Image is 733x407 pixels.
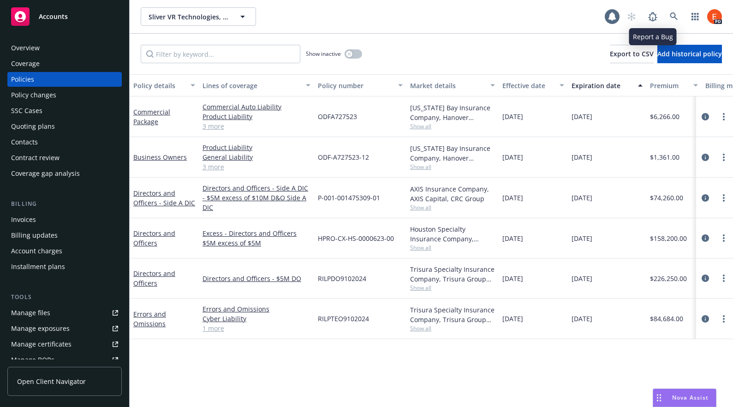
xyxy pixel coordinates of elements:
span: ODF-A727523-12 [318,152,369,162]
a: Policies [7,72,122,87]
a: circleInformation [700,273,711,284]
a: circleInformation [700,233,711,244]
span: [DATE] [502,193,523,203]
a: Report a Bug [644,7,662,26]
a: more [718,111,729,122]
span: [DATE] [502,314,523,323]
span: Export to CSV [610,49,654,58]
div: Tools [7,293,122,302]
a: more [718,192,729,203]
span: $74,260.00 [650,193,683,203]
a: Coverage [7,56,122,71]
div: Effective date [502,81,554,90]
a: Billing updates [7,228,122,243]
a: Account charges [7,244,122,258]
button: Lines of coverage [199,74,314,96]
div: [US_STATE] Bay Insurance Company, Hanover Insurance Group [410,103,495,122]
span: Add historical policy [657,49,722,58]
img: photo [707,9,722,24]
a: Business Owners [133,153,187,162]
input: Filter by keyword... [141,45,300,63]
a: Manage certificates [7,337,122,352]
a: Manage files [7,305,122,320]
span: Show all [410,244,495,251]
span: $158,200.00 [650,233,687,243]
a: Installment plans [7,259,122,274]
a: more [718,152,729,163]
span: RILPDO9102024 [318,274,366,283]
span: Show all [410,203,495,211]
span: [DATE] [502,112,523,121]
a: Invoices [7,212,122,227]
button: Sliver VR Technologies, Inc. [141,7,256,26]
a: Switch app [686,7,704,26]
a: Errors and Omissions [133,310,166,328]
a: Excess - Directors and Officers $5M excess of $5M [203,228,310,248]
a: circleInformation [700,192,711,203]
a: Accounts [7,4,122,30]
span: $84,684.00 [650,314,683,323]
div: Installment plans [11,259,65,274]
div: Billing updates [11,228,58,243]
a: Directors and Officers - Side A DIC - $5M excess of $10M D&O Side A DIC [203,183,310,212]
a: Directors and Officers [133,269,175,287]
span: ODFA727523 [318,112,357,121]
div: Trisura Specialty Insurance Company, Trisura Group Ltd., Relm US Insurance Solutions [410,264,495,284]
div: SSC Cases [11,103,42,118]
div: Manage BORs [11,353,54,367]
span: [DATE] [572,274,592,283]
button: Policy number [314,74,406,96]
a: SSC Cases [7,103,122,118]
div: Houston Specialty Insurance Company, Houston Specialty Insurance Company, CRC Group [410,224,495,244]
div: AXIS Insurance Company, AXIS Capital, CRC Group [410,184,495,203]
a: circleInformation [700,313,711,324]
a: Commercial Auto Liability [203,102,310,112]
span: Show all [410,163,495,171]
button: Market details [406,74,499,96]
span: Show inactive [306,50,341,58]
span: [DATE] [572,233,592,243]
div: Policy details [133,81,185,90]
div: Overview [11,41,40,55]
a: circleInformation [700,152,711,163]
a: Overview [7,41,122,55]
span: $226,250.00 [650,274,687,283]
a: 3 more [203,121,310,131]
div: Policy changes [11,88,56,102]
a: Directors and Officers - $5M DO [203,274,310,283]
a: more [718,313,729,324]
span: Show all [410,284,495,292]
a: Directors and Officers - Side A DIC [133,189,195,207]
span: P-001-001475309-01 [318,193,380,203]
div: Invoices [11,212,36,227]
div: Coverage gap analysis [11,166,80,181]
span: Open Client Navigator [17,377,86,386]
button: Export to CSV [610,45,654,63]
a: Quoting plans [7,119,122,134]
div: Premium [650,81,688,90]
button: Policy details [130,74,199,96]
a: Manage exposures [7,321,122,336]
span: Show all [410,122,495,130]
div: Lines of coverage [203,81,300,90]
div: Coverage [11,56,40,71]
span: Nova Assist [672,394,709,401]
div: Manage exposures [11,321,70,336]
div: Contract review [11,150,60,165]
div: Manage certificates [11,337,72,352]
span: [DATE] [502,152,523,162]
div: Billing [7,199,122,209]
span: Sliver VR Technologies, Inc. [149,12,228,22]
span: RILPTEO9102024 [318,314,369,323]
span: [DATE] [572,314,592,323]
a: Start snowing [622,7,641,26]
span: Show all [410,324,495,332]
div: Market details [410,81,485,90]
button: Expiration date [568,74,646,96]
a: Coverage gap analysis [7,166,122,181]
a: Manage BORs [7,353,122,367]
div: Policies [11,72,34,87]
a: Product Liability [203,112,310,121]
div: [US_STATE] Bay Insurance Company, Hanover Insurance Group [410,144,495,163]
